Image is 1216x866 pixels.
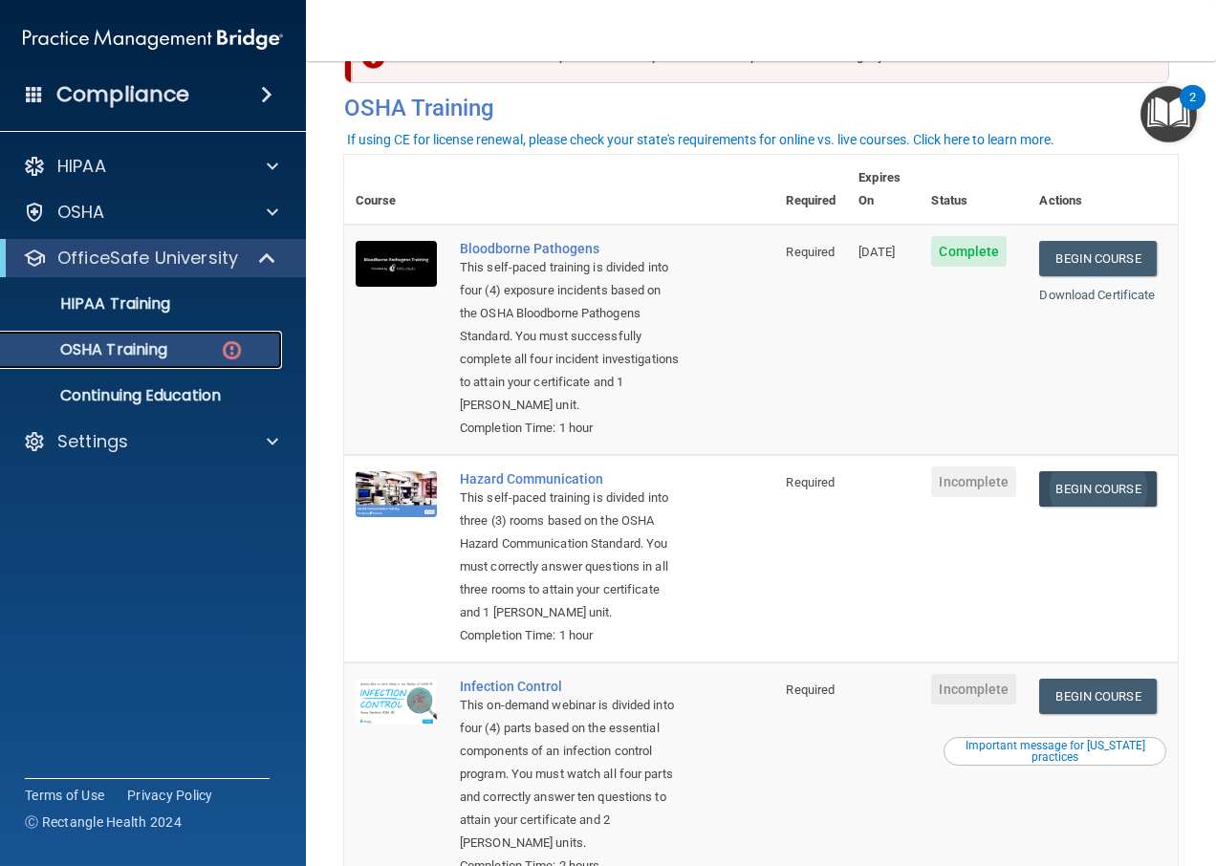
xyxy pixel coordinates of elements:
[12,340,167,359] p: OSHA Training
[931,674,1016,704] span: Incomplete
[1039,241,1156,276] a: Begin Course
[774,155,847,225] th: Required
[12,294,170,314] p: HIPAA Training
[57,155,106,178] p: HIPAA
[23,155,278,178] a: HIPAA
[344,95,1178,121] h4: OSHA Training
[344,130,1057,149] button: If using CE for license renewal, please check your state's requirements for online vs. live cours...
[344,155,448,225] th: Course
[1039,288,1155,302] a: Download Certificate
[56,81,189,108] h4: Compliance
[460,694,679,855] div: This on-demand webinar is divided into four (4) parts based on the essential components of an inf...
[25,786,104,805] a: Terms of Use
[460,487,679,624] div: This self-paced training is divided into three (3) rooms based on the OSHA Hazard Communication S...
[23,247,277,270] a: OfficeSafe University
[23,430,278,453] a: Settings
[1039,471,1156,507] a: Begin Course
[57,201,105,224] p: OSHA
[946,740,1163,763] div: Important message for [US_STATE] practices
[786,245,835,259] span: Required
[460,624,679,647] div: Completion Time: 1 hour
[460,241,679,256] a: Bloodborne Pathogens
[786,475,835,489] span: Required
[12,386,273,405] p: Continuing Education
[127,786,213,805] a: Privacy Policy
[786,682,835,697] span: Required
[931,466,1016,497] span: Incomplete
[1028,155,1178,225] th: Actions
[25,812,182,832] span: Ⓒ Rectangle Health 2024
[920,155,1028,225] th: Status
[23,20,283,58] img: PMB logo
[57,430,128,453] p: Settings
[57,247,238,270] p: OfficeSafe University
[1140,86,1197,142] button: Open Resource Center, 2 new notifications
[847,155,920,225] th: Expires On
[944,737,1166,766] button: Read this if you are a dental practitioner in the state of CA
[460,679,679,694] a: Infection Control
[460,256,679,417] div: This self-paced training is divided into four (4) exposure incidents based on the OSHA Bloodborne...
[347,133,1054,146] div: If using CE for license renewal, please check your state's requirements for online vs. live cours...
[220,338,244,362] img: danger-circle.6113f641.png
[1189,97,1196,122] div: 2
[23,201,278,224] a: OSHA
[460,417,679,440] div: Completion Time: 1 hour
[460,471,679,487] a: Hazard Communication
[858,245,895,259] span: [DATE]
[931,236,1007,267] span: Complete
[1039,679,1156,714] a: Begin Course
